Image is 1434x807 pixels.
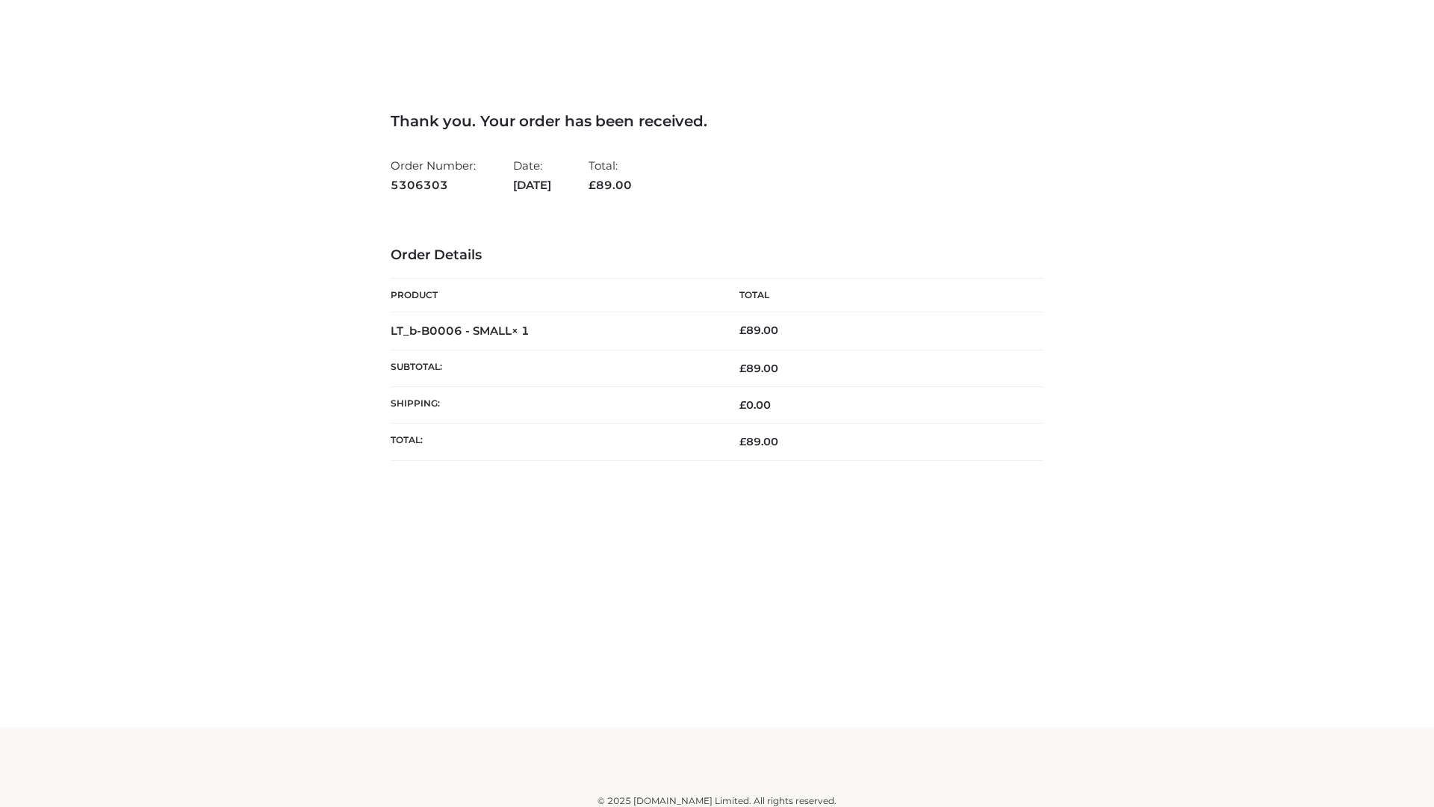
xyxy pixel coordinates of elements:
[391,387,717,424] th: Shipping:
[589,152,632,198] li: Total:
[513,152,551,198] li: Date:
[512,324,530,338] strong: × 1
[717,279,1043,312] th: Total
[739,362,746,375] span: £
[739,398,746,412] span: £
[391,112,1043,130] h3: Thank you. Your order has been received.
[589,178,632,192] span: 89.00
[391,424,717,460] th: Total:
[391,324,530,338] strong: LT_b-B0006 - SMALL
[391,152,476,198] li: Order Number:
[739,435,746,448] span: £
[739,435,778,448] span: 89.00
[391,176,476,195] strong: 5306303
[739,324,746,337] span: £
[739,398,771,412] bdi: 0.00
[513,176,551,195] strong: [DATE]
[391,350,717,386] th: Subtotal:
[739,324,778,337] bdi: 89.00
[391,247,1043,264] h3: Order Details
[739,362,778,375] span: 89.00
[391,279,717,312] th: Product
[589,178,596,192] span: £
